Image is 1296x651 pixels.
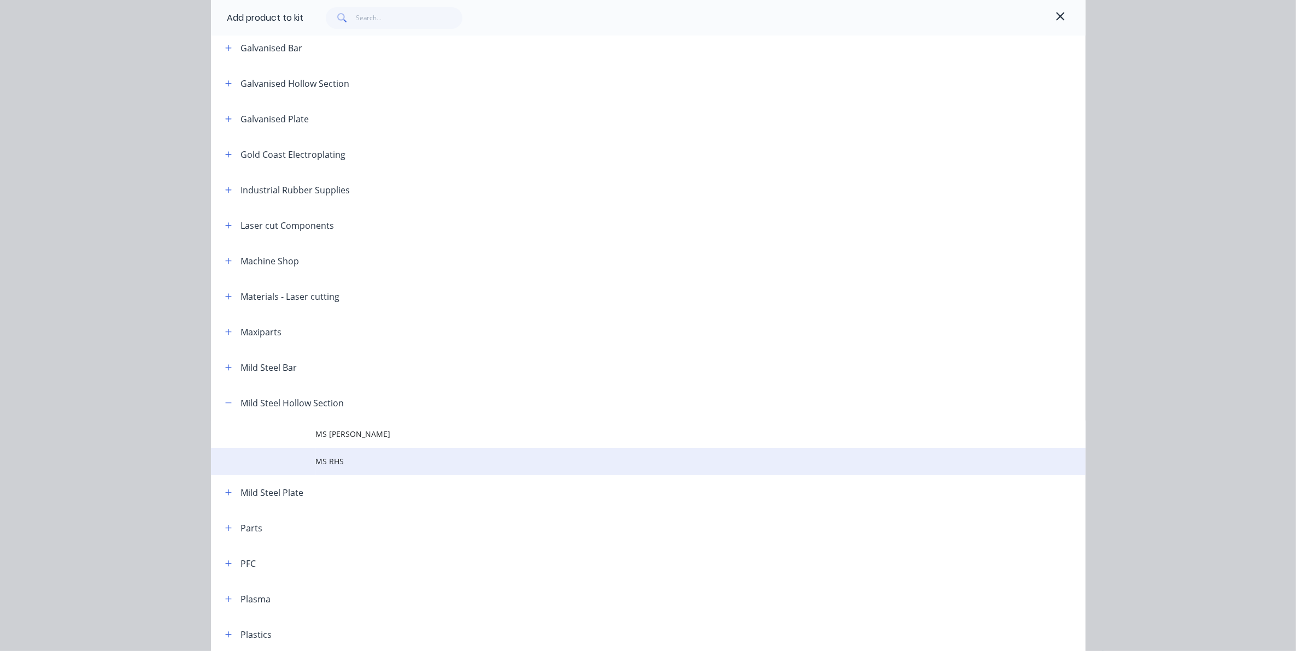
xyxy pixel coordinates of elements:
div: Plastics [241,628,272,641]
div: Mild Steel Plate [241,486,304,499]
div: Gold Coast Electroplating [241,148,346,161]
div: Galvanised Plate [241,113,309,126]
div: Galvanised Bar [241,42,303,55]
div: Add product to kit [227,11,304,25]
div: Mild Steel Bar [241,361,297,374]
div: Materials - Laser cutting [241,290,340,303]
div: Mild Steel Hollow Section [241,396,344,410]
div: Industrial Rubber Supplies [241,184,350,197]
div: Laser cut Components [241,219,335,232]
div: PFC [241,557,256,570]
span: MS [PERSON_NAME] [316,428,931,440]
input: Search... [356,7,462,29]
div: Maxiparts [241,325,282,339]
div: Plasma [241,593,271,606]
div: Machine Shop [241,255,300,268]
div: Parts [241,522,263,535]
span: MS RHS [316,455,931,467]
div: Galvanised Hollow Section [241,77,350,90]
